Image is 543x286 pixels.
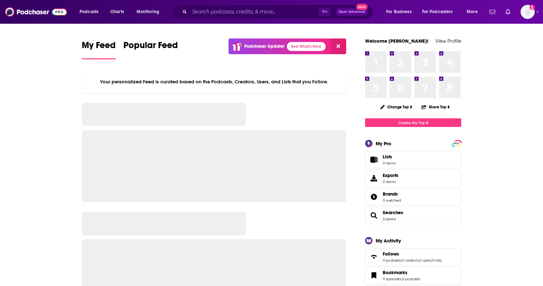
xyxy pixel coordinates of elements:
[365,38,429,44] a: Welcome [PERSON_NAME]!
[383,172,398,178] span: Exports
[365,188,461,206] span: Brands
[5,6,67,18] img: Podchaser - Follow, Share and Rate Podcasts
[383,270,407,275] span: Bookmarks
[402,277,420,281] a: 0 podcasts
[376,140,391,147] div: My Pro
[365,248,461,265] span: Follows
[382,7,420,17] button: open menu
[338,10,365,13] span: Open Advanced
[419,258,419,263] span: ,
[132,7,168,17] button: open menu
[79,7,98,16] span: Podcasts
[383,210,403,215] a: Searches
[421,101,450,113] button: Share Top 8
[422,7,453,16] span: For Podcasters
[401,277,402,281] span: ,
[106,7,128,17] a: Charts
[383,270,420,275] a: Bookmarks
[376,238,401,244] div: My Activity
[383,154,396,160] span: Lists
[367,174,380,183] span: Exports
[383,191,398,197] span: Brands
[287,42,326,51] a: See What's New
[110,7,124,16] span: Charts
[244,44,284,49] p: Podchaser Update!
[367,252,380,261] a: Follows
[367,192,380,201] a: Brands
[521,5,535,19] img: User Profile
[365,267,461,284] span: Bookmarks
[82,71,346,93] div: Your personalized Feed is curated based on the Podcasts, Creators, Users, and Lists that you Follow.
[178,4,380,19] div: Search podcasts, credits, & more...
[383,161,396,165] span: 0 items
[367,271,380,280] a: Bookmarks
[453,141,460,146] a: PRO
[383,217,396,221] a: 3 saved
[383,180,398,184] span: 0 items
[123,40,178,59] a: Popular Feed
[487,6,498,17] a: Show notifications dropdown
[521,5,535,19] span: Logged in as maiak
[386,7,412,16] span: For Business
[365,118,461,127] a: Create My Top 8
[435,38,461,44] a: View Profile
[356,4,368,10] span: New
[383,191,401,197] a: Brands
[453,141,460,146] span: PRO
[419,258,431,263] a: 0 users
[383,154,392,160] span: Lists
[376,103,416,111] button: Change Top 8
[319,8,330,16] span: ⌘ K
[189,7,319,17] input: Search podcasts, credits, & more...
[137,7,159,16] span: Monitoring
[462,7,486,17] button: open menu
[365,151,461,168] a: Lists
[431,258,432,263] span: ,
[367,155,380,164] span: Lists
[383,251,442,257] a: Follows
[503,6,513,17] a: Show notifications dropdown
[530,5,535,10] svg: Add a profile image
[82,40,116,55] span: My Feed
[521,5,535,19] button: Show profile menu
[402,258,419,263] a: 0 creators
[432,258,442,263] a: 0 lists
[383,251,399,257] span: Follows
[383,258,401,263] a: 0 podcasts
[418,7,462,17] button: open menu
[367,211,380,220] a: Searches
[82,40,116,59] a: My Feed
[123,40,178,55] span: Popular Feed
[383,198,401,203] a: 0 watched
[336,8,368,16] button: Open AdvancedNew
[365,170,461,187] a: Exports
[467,7,478,16] span: More
[75,7,107,17] button: open menu
[365,207,461,224] span: Searches
[383,277,401,281] a: 0 episodes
